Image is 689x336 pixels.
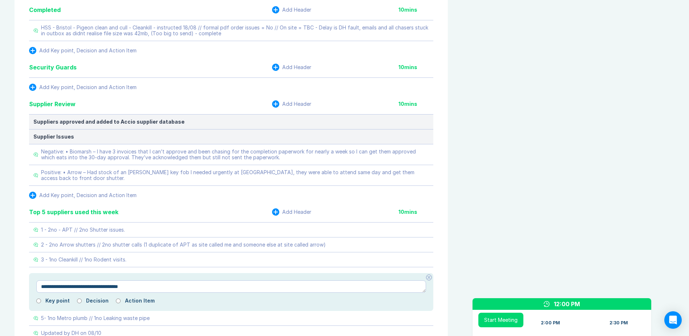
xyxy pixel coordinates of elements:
div: 1 - 2no - APT // 2no Shutter issues. [41,227,125,233]
div: Suppliers approved and added to Accio supplier database [33,119,429,125]
div: 10 mins [398,7,433,13]
div: Top 5 suppliers used this week [29,208,118,216]
div: Add Key point, Decision and Action Item [39,84,137,90]
div: Add Header [282,209,311,215]
div: Negative: • Biomarsh – I have 3 invoices that I can’t approve and been chasing for the completion... [41,149,429,160]
div: Supplier Review [29,100,76,108]
div: Add Header [282,101,311,107]
label: Action Item [125,298,155,304]
button: Add Header [272,6,311,13]
button: Add Header [272,100,311,108]
div: 5- 1no Metro plumb // 1no Leaking waste pipe [41,315,150,321]
div: Security Guards [29,63,77,72]
button: Add Key point, Decision and Action Item [29,47,137,54]
button: Add Key point, Decision and Action Item [29,192,137,199]
div: Updated by DH on 08/10 [41,330,101,336]
div: Add Key point, Decision and Action Item [39,48,137,53]
div: 10 mins [398,209,433,215]
div: Add Header [282,7,311,13]
div: Open Intercom Messenger [664,311,682,329]
div: 3 - 1no Cleankill // 1no Rodent visits. [41,257,126,263]
label: Key point [45,298,70,304]
div: 12:00 PM [554,300,580,308]
button: Start Meeting [478,313,523,327]
div: Add Key point, Decision and Action Item [39,192,137,198]
div: HSS - Bristol - Pigeon clean and cull - Cleankill - instructed 18/08 // formal pdf order issues =... [41,25,429,36]
div: Positive: • Arrow – Had stock of an [PERSON_NAME] key fob I needed urgently at [GEOGRAPHIC_DATA],... [41,169,429,181]
div: 2 - 2no Arrow shutters // 2no shutter calls (1 duplicate of APT as site called me and someone els... [41,242,326,248]
div: Supplier Issues [33,134,429,140]
button: Add Header [272,208,311,216]
div: Add Header [282,64,311,70]
label: Decision [86,298,109,304]
div: 2:30 PM [609,320,628,326]
button: Add Header [272,64,311,71]
button: Add Key point, Decision and Action Item [29,84,137,91]
div: 10 mins [398,101,433,107]
div: 10 mins [398,64,433,70]
div: 2:00 PM [541,320,560,326]
div: Completed [29,5,61,14]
